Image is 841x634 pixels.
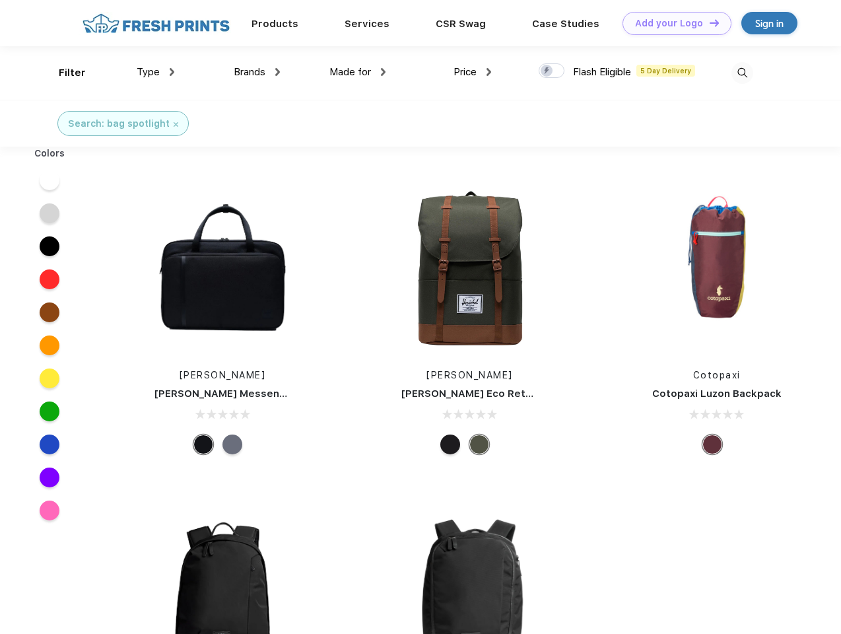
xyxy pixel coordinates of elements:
span: Flash Eligible [573,66,631,78]
img: func=resize&h=266 [382,180,557,355]
span: 5 Day Delivery [636,65,695,77]
span: Type [137,66,160,78]
a: [PERSON_NAME] Messenger [154,388,297,400]
img: func=resize&h=266 [135,180,310,355]
div: Colors [24,147,75,160]
a: Sign in [741,12,797,34]
div: Search: bag spotlight [68,117,170,131]
img: dropdown.png [487,68,491,76]
img: filter_cancel.svg [174,122,178,127]
a: Products [252,18,298,30]
div: Sign in [755,16,784,31]
img: dropdown.png [275,68,280,76]
img: DT [710,19,719,26]
div: Filter [59,65,86,81]
img: dropdown.png [381,68,386,76]
img: dropdown.png [170,68,174,76]
div: Black [440,435,460,454]
a: [PERSON_NAME] [180,370,266,380]
div: Surprise [702,435,722,454]
div: Black [193,435,213,454]
div: Raven Crosshatch [222,435,242,454]
div: Forest [469,435,489,454]
a: Cotopaxi Luzon Backpack [652,388,782,400]
a: Cotopaxi [693,370,741,380]
div: Add your Logo [635,18,703,29]
span: Price [454,66,477,78]
span: Brands [234,66,265,78]
img: desktop_search.svg [731,62,753,84]
a: [PERSON_NAME] [426,370,513,380]
img: fo%20logo%202.webp [79,12,234,35]
span: Made for [329,66,371,78]
img: func=resize&h=266 [629,180,805,355]
a: [PERSON_NAME] Eco Retreat 15" Computer Backpack [401,388,671,400]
